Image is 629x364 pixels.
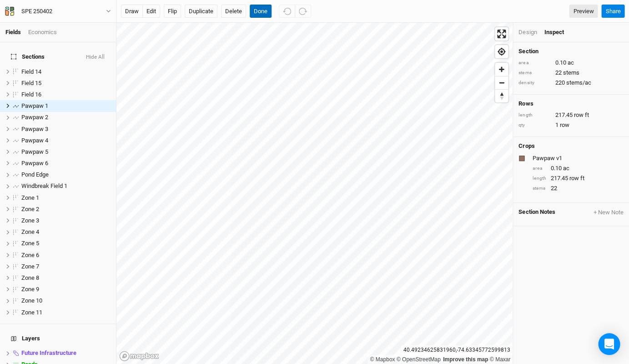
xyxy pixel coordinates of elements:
div: Zone 3 [21,217,111,224]
span: Windbreak Field 1 [21,182,67,189]
a: Mapbox [370,356,395,363]
div: 220 [518,79,624,87]
button: Zoom in [495,63,508,76]
span: Field 14 [21,68,41,75]
span: Field 16 [21,91,41,98]
div: 40.49234625831960 , -74.63345772599813 [401,345,513,355]
span: row ft [574,111,589,119]
div: 0.10 [532,164,624,172]
button: Delete [221,5,246,18]
div: Zone 8 [21,274,111,282]
button: Zoom out [495,76,508,89]
span: Pawpaw 3 [21,126,48,132]
span: stems/ac [566,79,591,87]
div: Windbreak Field 1 [21,182,111,190]
div: Open Intercom Messenger [598,333,620,355]
div: length [518,112,550,119]
button: + New Note [593,208,624,217]
button: Reset bearing to north [495,89,508,102]
a: Fields [5,29,21,35]
div: Pawpaw 3 [21,126,111,133]
span: Pawpaw 1 [21,102,48,109]
button: Enter fullscreen [495,27,508,40]
div: qty [518,122,550,129]
span: Zone 2 [21,206,39,212]
span: Zone 8 [21,274,39,281]
span: Zone 10 [21,297,42,304]
button: Redo (^Z) [295,5,311,18]
button: SPE 250402 [5,6,111,16]
div: Future Infrastructure [21,349,111,357]
div: Pawpaw 1 [21,102,111,110]
div: Field 15 [21,80,111,87]
a: Mapbox logo [119,351,159,361]
span: Pawpaw 2 [21,114,48,121]
button: Undo (^z) [279,5,295,18]
canvas: Map [116,23,512,364]
span: Future Infrastructure [21,349,76,356]
a: OpenStreetMap [397,356,441,363]
a: Preview [569,5,598,18]
div: stems [518,70,550,76]
div: Pawpaw 6 [21,160,111,167]
span: Section Notes [518,208,555,217]
span: Zone 7 [21,263,39,270]
div: Pawpaw 2 [21,114,111,121]
div: Pawpaw v1 [532,154,622,162]
div: Zone 11 [21,309,111,316]
div: Zone 6 [21,252,111,259]
span: row ft [569,174,584,182]
div: 217.45 [532,174,624,182]
span: Zone 4 [21,228,39,235]
div: density [518,80,550,86]
span: Sections [11,53,45,61]
button: Find my location [495,45,508,58]
div: SPE 250402 [21,7,52,16]
button: draw [121,5,143,18]
button: Hide All [86,54,105,61]
div: Design [518,28,537,36]
span: Pawpaw 6 [21,160,48,167]
div: Pond Edge [21,171,111,178]
div: Field 14 [21,68,111,76]
div: Zone 4 [21,228,111,236]
button: Flip [164,5,181,18]
div: Pawpaw 4 [21,137,111,144]
div: 22 [518,69,624,77]
div: stems [532,185,546,192]
a: Improve this map [443,356,488,363]
span: stems [563,69,579,77]
span: Zone 1 [21,194,39,201]
div: Inspect [544,28,576,36]
div: Pawpaw 5 [21,148,111,156]
div: Zone 5 [21,240,111,247]
span: ac [567,59,574,67]
span: Zone 6 [21,252,39,258]
span: Pond Edge [21,171,49,178]
div: area [532,165,546,172]
span: Pawpaw 5 [21,148,48,155]
div: Zone 10 [21,297,111,304]
div: Field 16 [21,91,111,98]
div: 0.10 [518,59,624,67]
button: Done [250,5,272,18]
span: Zone 11 [21,309,42,316]
div: Zone 1 [21,194,111,202]
span: Zone 3 [21,217,39,224]
span: Zone 5 [21,240,39,247]
div: area [518,60,550,66]
div: 1 [518,121,624,129]
a: Maxar [489,356,510,363]
div: Zone 2 [21,206,111,213]
span: Field 15 [21,80,41,86]
div: 22 [532,184,624,192]
span: Reset bearing to north [495,90,508,102]
div: length [532,175,546,182]
div: Zone 7 [21,263,111,270]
